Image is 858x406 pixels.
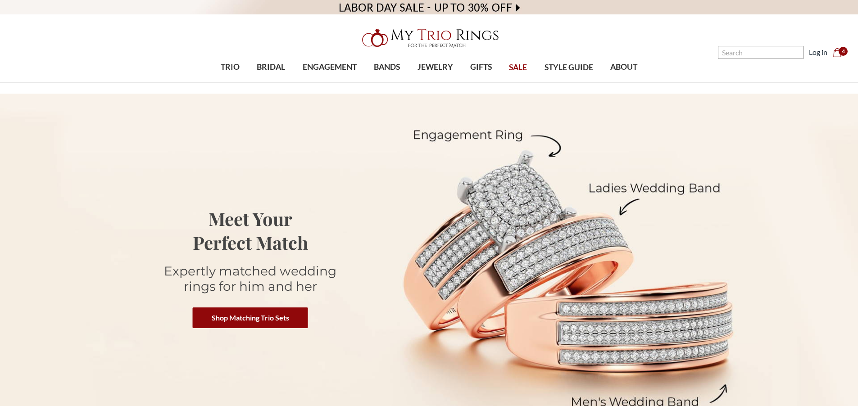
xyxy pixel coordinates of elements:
a: ENGAGEMENT [294,53,365,82]
a: TRIO [212,53,248,82]
span: 4 [839,47,848,56]
span: GIFTS [470,61,492,73]
span: TRIO [221,61,240,73]
button: submenu toggle [477,82,486,83]
button: submenu toggle [325,82,334,83]
img: My Trio Rings [357,24,501,53]
a: My Trio Rings [249,24,609,53]
a: JEWELRY [409,53,461,82]
button: submenu toggle [619,82,628,83]
a: Shop Matching Trio Sets [193,307,308,328]
span: BRIDAL [257,61,285,73]
a: BANDS [365,53,409,82]
button: submenu toggle [267,82,276,83]
span: SALE [509,62,527,73]
button: submenu toggle [431,82,440,83]
span: ENGAGEMENT [303,61,357,73]
a: Log in [809,47,827,58]
a: ABOUT [602,53,646,82]
input: Search and use arrows or TAB to navigate results [718,46,804,59]
span: BANDS [374,61,400,73]
a: SALE [500,53,536,82]
span: ABOUT [610,61,637,73]
a: Cart with 0 items [833,47,847,58]
svg: cart.cart_preview [833,48,842,57]
span: JEWELRY [418,61,453,73]
a: STYLE GUIDE [536,53,601,82]
button: submenu toggle [226,82,235,83]
span: STYLE GUIDE [545,62,593,73]
a: BRIDAL [248,53,294,82]
button: submenu toggle [382,82,391,83]
a: GIFTS [462,53,500,82]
